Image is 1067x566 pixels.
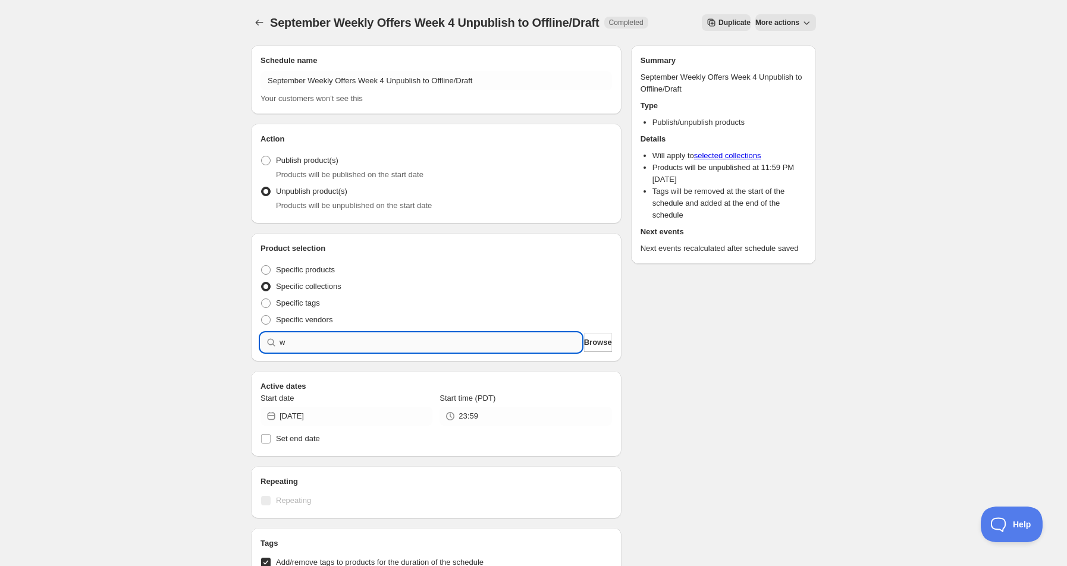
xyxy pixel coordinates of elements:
a: selected collections [694,151,761,160]
li: Tags will be removed at the start of the schedule and added at the end of the schedule [652,185,806,221]
h2: Repeating [261,476,612,488]
span: Repeating [276,496,311,505]
span: Specific collections [276,282,341,291]
button: Schedules [251,14,268,31]
button: More actions [755,14,816,31]
span: Specific tags [276,298,320,307]
span: Specific vendors [276,315,332,324]
li: Will apply to [652,150,806,162]
span: More actions [755,18,799,27]
p: Next events recalculated after schedule saved [641,243,806,254]
button: Secondary action label [702,14,751,31]
li: Publish/unpublish products [652,117,806,128]
span: Products will be unpublished on the start date [276,201,432,210]
h2: Type [641,100,806,112]
span: September Weekly Offers Week 4 Unpublish to Offline/Draft [270,16,600,29]
span: Unpublish product(s) [276,187,347,196]
h2: Schedule name [261,55,612,67]
input: Search collections [280,333,582,352]
span: Duplicate [718,18,751,27]
h2: Product selection [261,243,612,254]
h2: Tags [261,537,612,549]
span: Browse [584,337,612,348]
h2: Details [641,133,806,145]
h2: Active dates [261,381,612,392]
h2: Summary [641,55,806,67]
span: Set end date [276,434,320,443]
h2: Next events [641,226,806,238]
h2: Action [261,133,612,145]
span: Start time (PDT) [440,394,495,403]
span: Products will be published on the start date [276,170,423,179]
span: Start date [261,394,294,403]
li: Products will be unpublished at 11:59 PM [DATE] [652,162,806,185]
span: Publish product(s) [276,156,338,165]
iframe: Toggle Customer Support [981,507,1043,542]
span: Completed [609,18,644,27]
button: Browse [584,333,612,352]
span: Your customers won't see this [261,94,363,103]
p: September Weekly Offers Week 4 Unpublish to Offline/Draft [641,71,806,95]
span: Specific products [276,265,335,274]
